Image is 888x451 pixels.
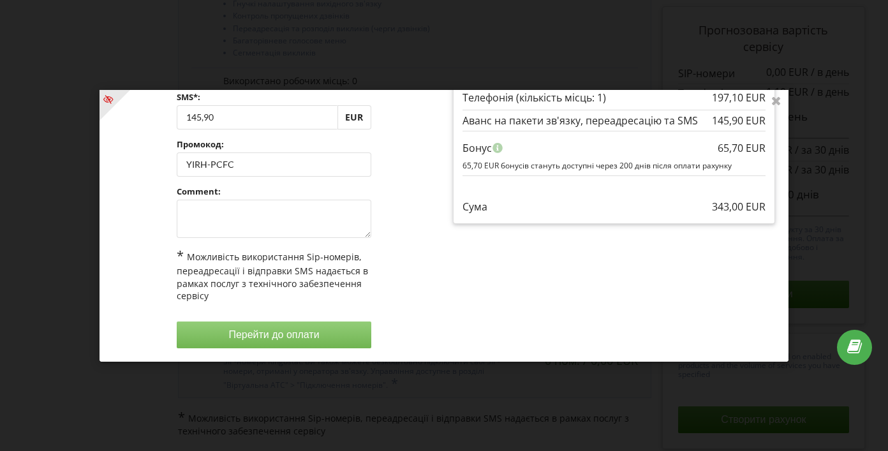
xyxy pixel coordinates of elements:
div: EUR [337,105,371,129]
label: Промокод: [177,138,371,149]
div: 145,90 EUR [712,115,766,126]
div: Бонус [463,136,766,160]
p: 65,70 EUR бонусів стануть доступні через 200 днів після оплати рахунку [463,160,766,171]
p: Телефонія (кількість місць: 1) [463,91,606,105]
label: Аванс на пакети зв'язку, переадресацію та SMS*: [177,79,371,102]
div: Аванс на пакети зв'язку, переадресацію та SMS [463,115,766,126]
button: Перейти до оплати [177,322,371,348]
div: Можливість використання Sip-номерів, переадресації і відправки SMS надається в рамках послуг з те... [177,247,371,302]
div: 65,70 EUR [718,136,766,160]
input: Enter sum [177,105,337,129]
p: Сума [463,200,487,214]
label: Comment: [177,186,371,197]
p: 343,00 EUR [712,200,766,214]
p: 197,10 EUR [712,91,766,105]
